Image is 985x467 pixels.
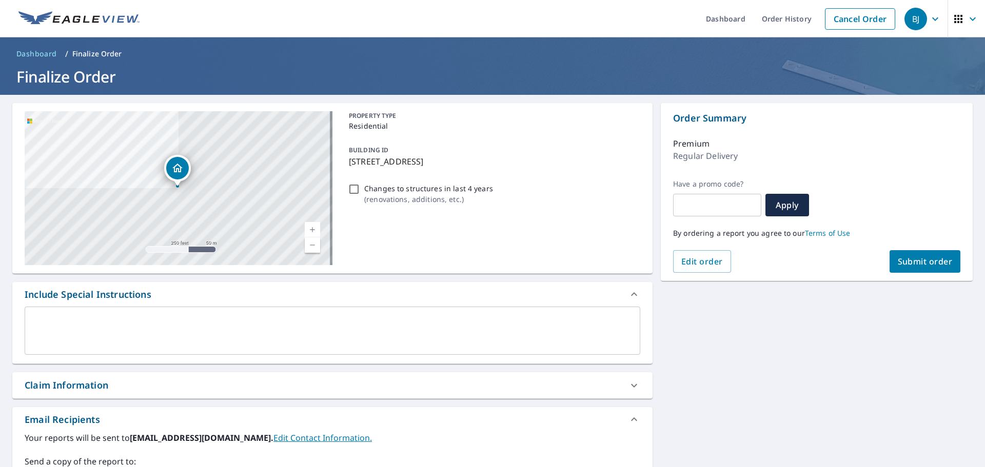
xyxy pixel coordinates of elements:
[364,183,493,194] p: Changes to structures in last 4 years
[673,150,738,162] p: Regular Delivery
[130,432,273,443] b: [EMAIL_ADDRESS][DOMAIN_NAME].
[904,8,927,30] div: BJ
[12,46,61,62] a: Dashboard
[25,378,108,392] div: Claim Information
[673,250,731,273] button: Edit order
[18,11,140,27] img: EV Logo
[12,46,973,62] nav: breadcrumb
[65,48,68,60] li: /
[25,432,640,444] label: Your reports will be sent to
[364,194,493,205] p: ( renovations, additions, etc. )
[890,250,961,273] button: Submit order
[72,49,122,59] p: Finalize Order
[12,407,653,432] div: Email Recipients
[898,256,953,267] span: Submit order
[673,137,710,150] p: Premium
[805,228,851,238] a: Terms of Use
[12,282,653,307] div: Include Special Instructions
[673,111,960,125] p: Order Summary
[12,66,973,87] h1: Finalize Order
[765,194,809,216] button: Apply
[673,229,960,238] p: By ordering a report you agree to our
[25,413,100,427] div: Email Recipients
[12,372,653,398] div: Claim Information
[16,49,57,59] span: Dashboard
[273,432,372,443] a: EditContactInfo
[164,155,191,187] div: Dropped pin, building 1, Residential property, 5717 Century Way Fair Oaks, CA 95628
[825,8,895,30] a: Cancel Order
[349,111,636,120] p: PROPERTY TYPE
[681,256,723,267] span: Edit order
[25,288,151,301] div: Include Special Instructions
[349,146,388,154] p: BUILDING ID
[305,237,320,253] a: Current Level 17, Zoom Out
[349,120,636,131] p: Residential
[305,222,320,237] a: Current Level 17, Zoom In
[349,155,636,168] p: [STREET_ADDRESS]
[774,199,801,211] span: Apply
[673,179,761,189] label: Have a promo code?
